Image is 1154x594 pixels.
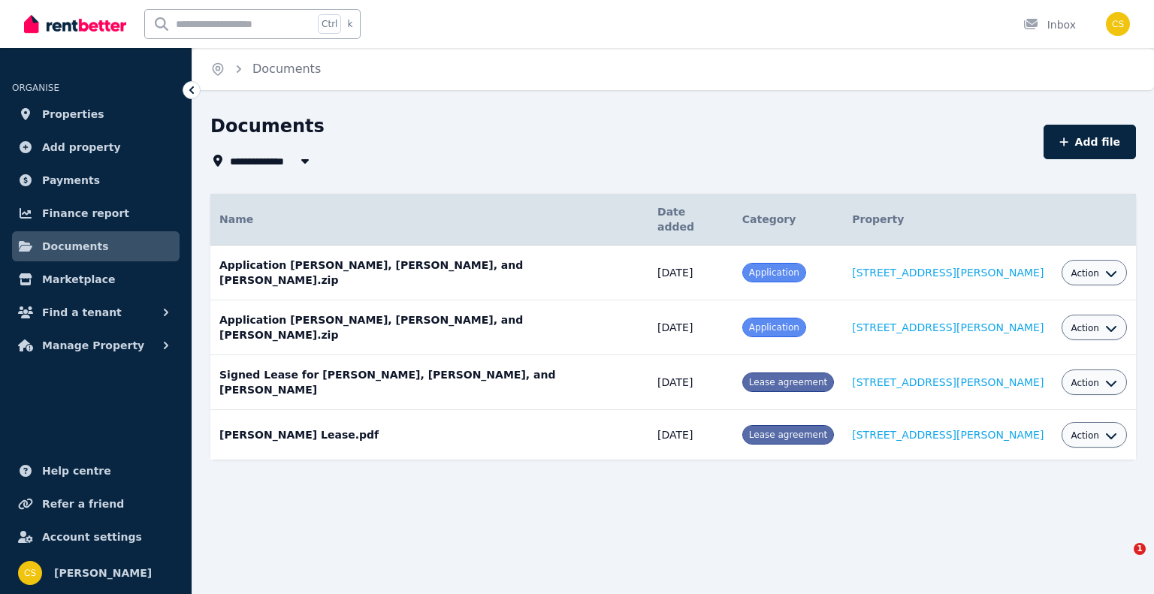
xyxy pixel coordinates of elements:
button: Manage Property [12,330,180,360]
span: Application [749,322,799,333]
a: Account settings [12,522,180,552]
span: Action [1071,377,1099,389]
span: Lease agreement [749,377,827,387]
span: Action [1071,267,1099,279]
td: [DATE] [648,355,733,410]
td: Signed Lease for [PERSON_NAME], [PERSON_NAME], and [PERSON_NAME] [210,355,648,410]
span: Manage Property [42,336,144,354]
div: Inbox [1023,17,1076,32]
button: Action [1071,377,1117,389]
span: [PERSON_NAME] [54,564,152,582]
button: Action [1071,430,1117,442]
button: Action [1071,322,1117,334]
a: [STREET_ADDRESS][PERSON_NAME] [852,429,1044,441]
h1: Documents [210,114,325,138]
img: Christopher Stribley [18,561,42,585]
a: [STREET_ADDRESS][PERSON_NAME] [852,376,1044,388]
a: Documents [12,231,180,261]
td: [DATE] [648,410,733,460]
th: Category [733,194,843,246]
nav: Breadcrumb [192,48,339,90]
button: Add file [1044,125,1136,159]
span: Name [219,213,253,225]
span: Documents [42,237,109,255]
button: Find a tenant [12,297,180,327]
a: [STREET_ADDRESS][PERSON_NAME] [852,321,1044,333]
a: Finance report [12,198,180,228]
img: Christopher Stribley [1106,12,1130,36]
button: Action [1071,267,1117,279]
a: Refer a friend [12,489,180,519]
a: Payments [12,165,180,195]
iframe: Intercom live chat [1103,543,1139,579]
span: Refer a friend [42,495,124,513]
span: Application [749,267,799,278]
th: Property [843,194,1053,246]
td: Application [PERSON_NAME], [PERSON_NAME], and [PERSON_NAME].zip [210,300,648,355]
span: Properties [42,105,104,123]
a: [STREET_ADDRESS][PERSON_NAME] [852,267,1044,279]
span: Account settings [42,528,142,546]
a: Properties [12,99,180,129]
span: Marketplace [42,270,115,288]
td: [DATE] [648,246,733,300]
th: Date added [648,194,733,246]
a: Marketplace [12,264,180,294]
span: Payments [42,171,100,189]
a: Documents [252,62,321,76]
a: Help centre [12,456,180,486]
span: Finance report [42,204,129,222]
span: Action [1071,322,1099,334]
span: Add property [42,138,121,156]
span: Action [1071,430,1099,442]
span: Ctrl [318,14,341,34]
a: Add property [12,132,180,162]
td: Application [PERSON_NAME], [PERSON_NAME], and [PERSON_NAME].zip [210,246,648,300]
td: [DATE] [648,300,733,355]
span: Lease agreement [749,430,827,440]
span: k [347,18,352,30]
td: [PERSON_NAME] Lease.pdf [210,410,648,460]
img: RentBetter [24,13,126,35]
span: 1 [1134,543,1146,555]
span: ORGANISE [12,83,59,93]
span: Find a tenant [42,303,122,321]
span: Help centre [42,462,111,480]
